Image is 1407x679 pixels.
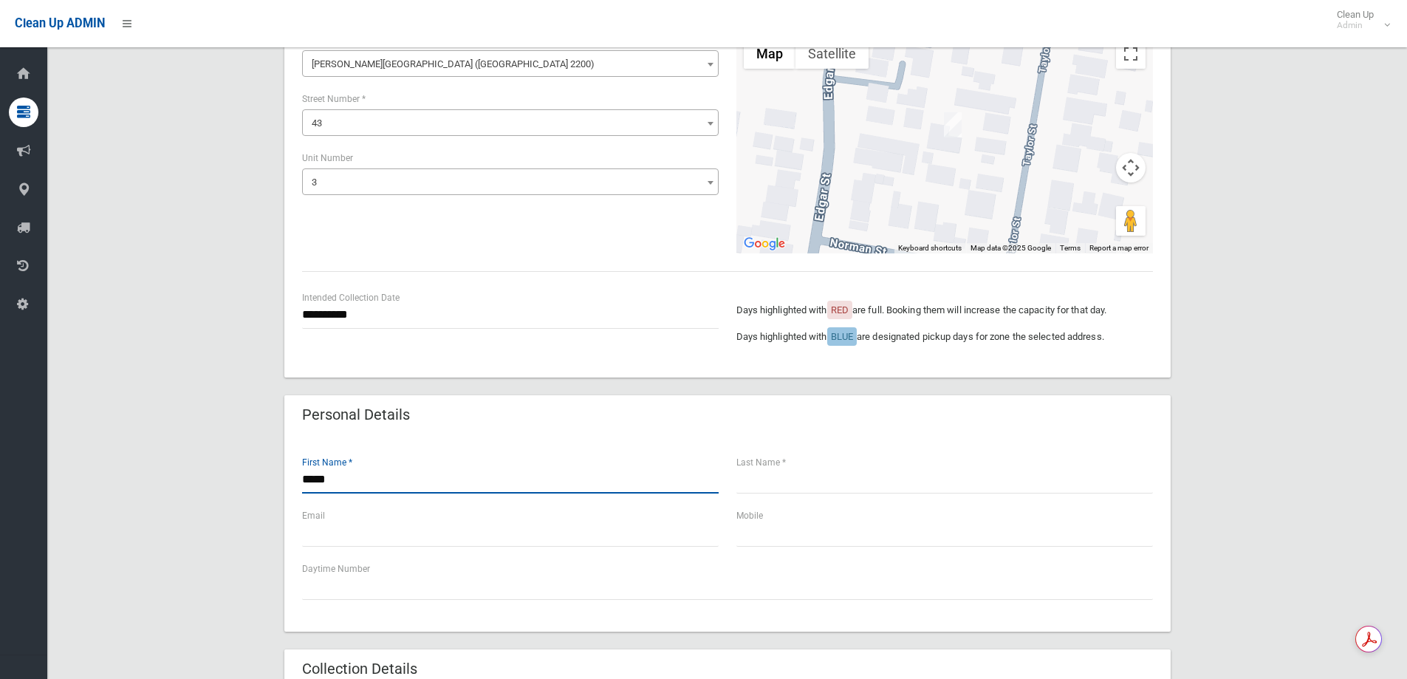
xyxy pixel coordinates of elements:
p: Days highlighted with are designated pickup days for zone the selected address. [736,328,1153,346]
button: Drag Pegman onto the map to open Street View [1116,206,1146,236]
span: 3 [302,168,719,195]
span: 3 [312,177,317,188]
span: Clean Up ADMIN [15,16,105,30]
span: Taylor Street (CONDELL PARK 2200) [306,54,715,75]
div: 3/43 Taylor Street, CONDELL PARK NSW 2200 [944,112,962,137]
span: Map data ©2025 Google [970,244,1051,252]
span: 43 [302,109,719,136]
small: Admin [1337,20,1374,31]
img: Google [740,234,789,253]
a: Report a map error [1089,244,1148,252]
button: Toggle fullscreen view [1116,39,1146,69]
p: Days highlighted with are full. Booking them will increase the capacity for that day. [736,301,1153,319]
span: Taylor Street (CONDELL PARK 2200) [302,50,719,77]
button: Map camera controls [1116,153,1146,182]
a: Open this area in Google Maps (opens a new window) [740,234,789,253]
button: Keyboard shortcuts [898,243,962,253]
span: 3 [306,172,715,193]
header: Personal Details [284,400,428,429]
span: BLUE [831,331,853,342]
span: 43 [312,117,322,129]
span: 43 [306,113,715,134]
span: Clean Up [1329,9,1389,31]
span: RED [831,304,849,315]
button: Show satellite imagery [795,39,869,69]
button: Show street map [744,39,795,69]
a: Terms (opens in new tab) [1060,244,1081,252]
